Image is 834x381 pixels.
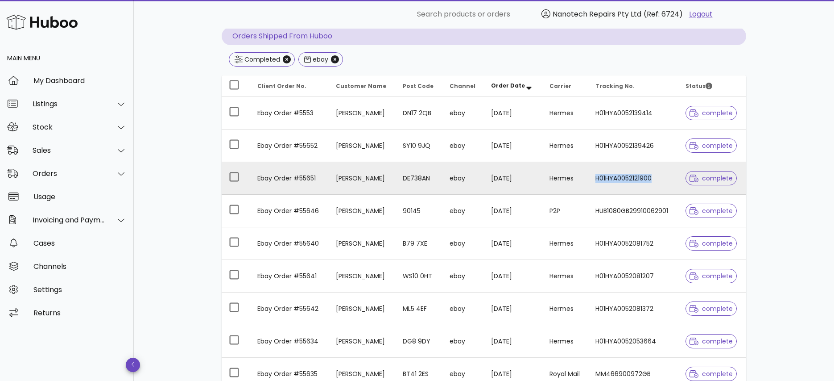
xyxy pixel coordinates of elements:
span: complete [689,142,733,149]
td: DE738AN [396,162,442,195]
td: H01HYA0052121900 [588,162,678,195]
td: [PERSON_NAME] [329,227,396,260]
td: Hermes [542,130,589,162]
div: Usage [33,193,127,201]
td: Ebay Order #55642 [250,293,329,325]
div: Returns [33,309,127,317]
div: Cases [33,239,127,247]
td: ML5 4EF [396,293,442,325]
td: [DATE] [484,195,542,227]
img: Huboo Logo [6,13,78,32]
td: Ebay Order #55634 [250,325,329,358]
td: Hermes [542,325,589,358]
div: Stock [33,123,105,131]
span: Channel [450,82,475,90]
td: H01HYA0052081207 [588,260,678,293]
td: ebay [442,130,484,162]
td: Ebay Order #55646 [250,195,329,227]
td: SY10 9JQ [396,130,442,162]
span: complete [689,306,733,312]
td: Ebay Order #5553 [250,97,329,130]
td: Hermes [542,162,589,195]
td: [DATE] [484,130,542,162]
div: Orders [33,169,105,178]
td: H01HYA0052139426 [588,130,678,162]
td: [PERSON_NAME] [329,130,396,162]
th: Order Date: Sorted descending. Activate to remove sorting. [484,75,542,97]
div: Listings [33,100,105,108]
div: Settings [33,285,127,294]
span: complete [689,208,733,214]
td: H01HYA0052053664 [588,325,678,358]
div: Channels [33,262,127,271]
span: Tracking No. [595,82,635,90]
button: Close [331,55,339,63]
td: Hermes [542,97,589,130]
td: [DATE] [484,227,542,260]
th: Channel [442,75,484,97]
td: P2P [542,195,589,227]
span: complete [689,110,733,116]
span: Post Code [403,82,434,90]
td: ebay [442,195,484,227]
td: Ebay Order #55640 [250,227,329,260]
td: [PERSON_NAME] [329,325,396,358]
td: Hermes [542,260,589,293]
a: Logout [689,9,713,20]
td: ebay [442,97,484,130]
td: WS10 0HT [396,260,442,293]
td: [PERSON_NAME] [329,260,396,293]
div: Completed [243,55,280,64]
span: Status [685,82,712,90]
span: (Ref: 6724) [644,9,683,19]
span: Carrier [549,82,571,90]
div: ebay [311,55,328,64]
td: Ebay Order #55651 [250,162,329,195]
span: Nanotech Repairs Pty Ltd [553,9,641,19]
td: H01HYA0052081372 [588,293,678,325]
td: H01HYA0052139414 [588,97,678,130]
th: Carrier [542,75,589,97]
span: complete [689,273,733,279]
div: Sales [33,146,105,155]
td: ebay [442,162,484,195]
td: Hermes [542,293,589,325]
td: [DATE] [484,162,542,195]
td: Hermes [542,227,589,260]
td: [DATE] [484,293,542,325]
th: Customer Name [329,75,396,97]
th: Tracking No. [588,75,678,97]
div: Invoicing and Payments [33,216,105,224]
td: [DATE] [484,97,542,130]
td: B79 7XE [396,227,442,260]
span: Customer Name [336,82,386,90]
td: [DATE] [484,260,542,293]
th: Status [678,75,746,97]
td: [PERSON_NAME] [329,293,396,325]
td: Ebay Order #55641 [250,260,329,293]
span: complete [689,371,733,377]
td: [PERSON_NAME] [329,162,396,195]
td: ebay [442,260,484,293]
span: Order Date [491,82,525,89]
span: Client Order No. [257,82,306,90]
td: ebay [442,293,484,325]
span: complete [689,240,733,247]
span: complete [689,338,733,344]
td: Ebay Order #55652 [250,130,329,162]
td: [PERSON_NAME] [329,195,396,227]
td: ebay [442,325,484,358]
td: [DATE] [484,325,542,358]
td: ebay [442,227,484,260]
td: DN17 2QB [396,97,442,130]
th: Post Code [396,75,442,97]
p: Orders Shipped From Huboo [222,27,746,45]
td: H01HYA0052081752 [588,227,678,260]
div: My Dashboard [33,76,127,85]
td: [PERSON_NAME] [329,97,396,130]
button: Close [283,55,291,63]
td: HUB1080GB29910062901 [588,195,678,227]
td: 90145 [396,195,442,227]
span: complete [689,175,733,181]
td: DG8 9DY [396,325,442,358]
